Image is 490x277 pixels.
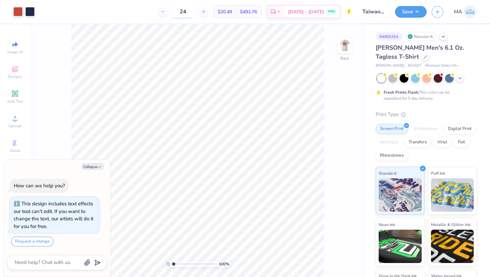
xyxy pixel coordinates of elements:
[431,170,445,177] span: Puff Ink
[404,137,431,147] div: Transfers
[328,9,335,14] span: FREE
[376,137,402,147] div: Applique
[170,6,196,18] input: – –
[431,178,474,212] img: Puff Ink
[219,261,229,267] span: 100 %
[454,8,462,16] span: MA
[357,5,390,18] input: Untitled Design
[288,8,324,15] span: [DATE] - [DATE]
[376,63,404,69] span: [PERSON_NAME]
[425,63,458,69] span: Minimum Order: 24 +
[376,124,408,134] div: Screen Print
[376,111,477,118] div: Print Type
[431,221,470,228] span: Metallic & Glitter Ink
[8,74,22,79] span: Designs
[8,123,22,129] span: Upload
[10,148,20,153] span: Greek
[431,230,474,263] img: Metallic & Glitter Ink
[433,137,452,147] div: Vinyl
[464,5,477,18] img: Mahitha Anumola
[408,63,422,69] span: # 5250T
[376,151,408,161] div: Rhinestones
[81,163,104,170] button: Collapse
[406,32,436,41] div: Revision 8
[410,124,442,134] div: Embroidery
[7,49,23,55] span: Image AI
[384,89,466,101] div: This color can be expedited for 5 day delivery.
[14,182,65,189] div: How can we help you?
[454,137,469,147] div: Foil
[14,200,93,230] div: This design includes text effects our tool can't edit. If you want to change the text, our artist...
[340,55,349,61] div: Back
[384,90,419,95] strong: Fresh Prints Flash:
[379,221,395,228] span: Neon Ink
[7,99,23,104] span: Add Text
[454,5,477,18] a: MA
[379,230,422,263] img: Neon Ink
[379,178,422,212] img: Standard
[376,32,402,41] div: # 496535A
[218,8,232,15] span: $20.49
[338,39,351,52] img: Back
[395,6,427,18] button: Save
[379,170,396,177] span: Standard
[240,8,257,15] span: $491.76
[444,124,476,134] div: Digital Print
[376,44,464,61] span: [PERSON_NAME] Men's 6.1 Oz. Tagless T-Shirt
[11,237,53,246] button: Request a change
